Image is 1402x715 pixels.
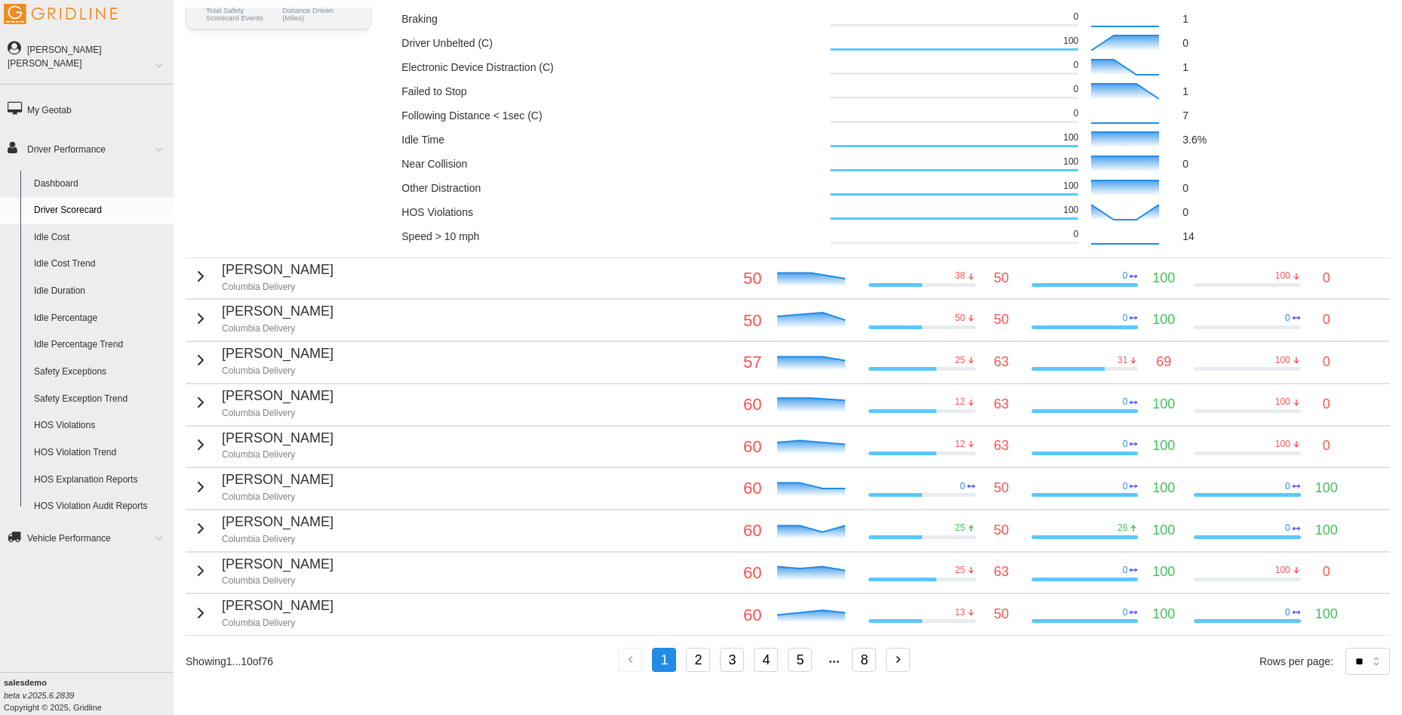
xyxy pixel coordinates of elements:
[222,260,334,281] p: [PERSON_NAME]
[27,251,174,278] a: Idle Cost Trend
[401,156,818,171] p: Near Collision
[4,4,117,24] img: Gridline
[222,575,334,587] p: Columbia Delivery
[4,676,174,713] div: Copyright © 2025, Gridline
[1182,134,1207,146] span: 3.6 %
[1182,180,1372,196] p: 0
[1182,11,1372,26] p: 1
[1152,478,1175,499] p: 100
[994,520,1009,541] p: 50
[1123,396,1128,408] p: 0
[706,559,761,586] p: 60
[1063,180,1078,193] p: 100
[282,7,351,21] p: Distance Driven (Miles)
[788,648,812,672] button: 5
[222,617,334,630] p: Columbia Delivery
[706,265,761,291] p: 50
[27,493,174,520] a: HOS Violation Audit Reports
[706,475,761,501] p: 60
[27,331,174,359] a: Idle Percentage Trend
[994,604,1009,625] p: 50
[27,197,174,224] a: Driver Scorecard
[1323,352,1330,373] p: 0
[192,554,334,588] button: [PERSON_NAME]Columbia Delivery
[686,648,710,672] button: 2
[401,84,818,99] p: Failed to Stop
[1182,205,1372,220] p: 0
[222,322,334,335] p: Columbia Delivery
[852,648,876,672] button: 8
[401,229,818,244] p: Speed > 10 mph
[1182,35,1372,51] p: 0
[1063,131,1078,144] p: 100
[186,654,273,669] p: Showing 1 ... 10 of 76
[27,171,174,198] a: Dashboard
[1285,606,1290,619] p: 0
[1323,268,1330,289] p: 0
[1323,310,1330,331] p: 0
[222,344,334,365] p: [PERSON_NAME]
[1182,84,1372,99] p: 1
[1152,310,1175,331] p: 100
[1063,204,1078,217] p: 100
[1074,228,1079,241] p: 0
[960,480,965,493] p: 0
[222,428,334,449] p: [PERSON_NAME]
[27,386,174,413] a: Safety Exception Trend
[1123,270,1128,282] p: 0
[1285,480,1290,493] p: 0
[1152,436,1175,457] p: 100
[1259,654,1333,669] p: Rows per page:
[652,648,676,672] button: 1
[222,491,334,504] p: Columbia Delivery
[222,533,334,546] p: Columbia Delivery
[1315,520,1338,541] p: 100
[1285,522,1290,535] p: 0
[955,396,965,408] p: 12
[1323,394,1330,415] p: 0
[1275,270,1290,282] p: 100
[222,281,334,294] p: Columbia Delivery
[1315,604,1338,625] p: 100
[1275,396,1290,408] p: 100
[222,365,334,378] p: Columbia Delivery
[1074,107,1079,120] p: 0
[1275,354,1290,367] p: 100
[27,467,174,494] a: HOS Explanation Reports
[222,554,334,575] p: [PERSON_NAME]
[1152,268,1175,289] p: 100
[192,260,334,294] button: [PERSON_NAME]Columbia Delivery
[1123,564,1128,577] p: 0
[994,268,1009,289] p: 50
[222,448,334,461] p: Columbia Delivery
[706,307,761,334] p: 50
[994,436,1009,457] p: 63
[192,344,334,378] button: [PERSON_NAME]Columbia Delivery
[206,7,275,21] p: Total Safety Scorecard Events
[706,391,761,418] p: 60
[955,438,965,451] p: 12
[1123,438,1128,451] p: 0
[192,470,334,504] button: [PERSON_NAME]Columbia Delivery
[1118,522,1127,535] p: 26
[401,60,818,75] p: Electronic Device Distraction (C)
[1323,436,1330,457] p: 0
[1123,312,1128,325] p: 0
[955,270,965,282] p: 38
[994,310,1009,331] p: 50
[192,596,334,630] button: [PERSON_NAME]Columbia Delivery
[1123,606,1128,619] p: 0
[1123,480,1128,493] p: 0
[1285,312,1290,325] p: 0
[27,439,174,467] a: HOS Violation Trend
[27,224,174,251] a: Idle Cost
[401,180,818,196] p: Other Distraction
[1182,156,1372,171] p: 0
[192,428,334,462] button: [PERSON_NAME]Columbia Delivery
[994,562,1009,583] p: 63
[1156,352,1171,373] p: 69
[222,386,334,407] p: [PERSON_NAME]
[1074,83,1079,96] p: 0
[955,354,965,367] p: 25
[222,407,334,420] p: Columbia Delivery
